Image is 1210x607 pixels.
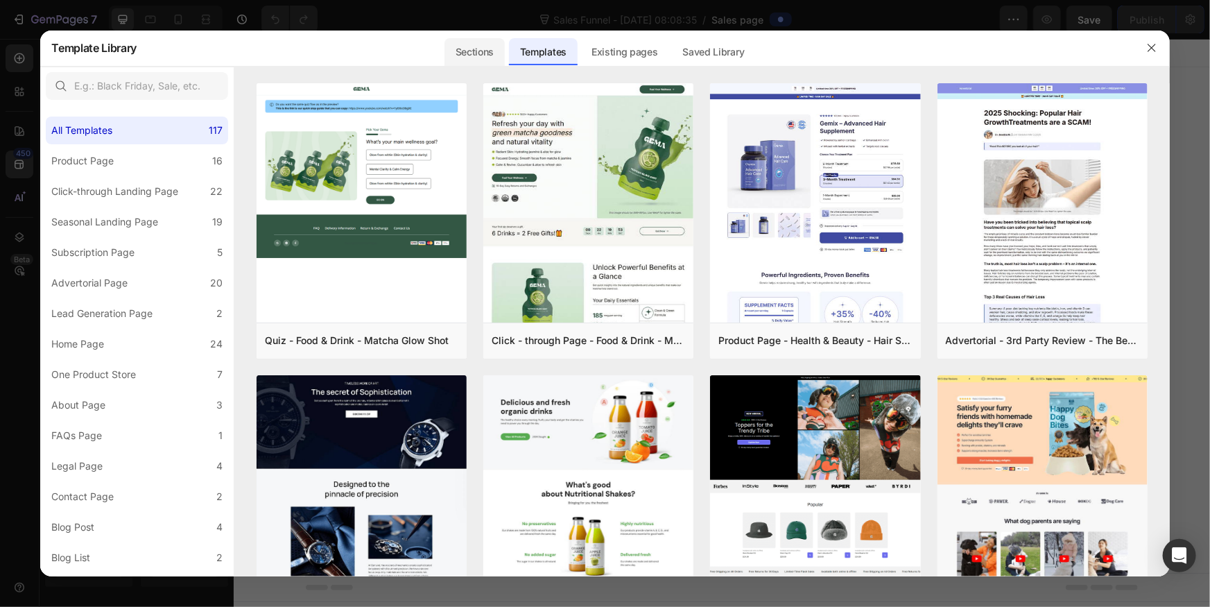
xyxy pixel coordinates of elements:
div: Lead Generation Page [51,305,153,322]
div: Click - through Page - Food & Drink - Matcha Glow Shot [492,332,685,349]
div: Saved Library [672,38,756,66]
div: Quiz - Food & Drink - Matcha Glow Shot [265,332,449,349]
div: Advertorial Page [51,275,128,291]
div: Contact Page [51,488,114,505]
div: 4 [216,519,223,536]
div: 117 [209,122,223,139]
div: 19 [212,214,223,230]
div: Open Intercom Messenger [1163,539,1196,572]
div: Advertorial - 3rd Party Review - The Before Image - Hair Supplement [946,332,1139,349]
div: Home Page [51,336,104,352]
div: 16 [212,153,223,169]
div: 2 [216,305,223,322]
div: About Page [51,397,105,413]
div: 2 [216,549,223,566]
div: FAQs Page [51,427,102,444]
div: Seasonal Landing Page [51,214,158,230]
button: Use existing page designs [347,316,505,343]
div: 2 [216,488,223,505]
div: Blog Post [51,519,94,536]
div: Blog List [51,549,90,566]
div: 22 [210,183,223,200]
div: Subscription Page [51,244,135,261]
div: Start building with Sections/Elements or [383,288,594,305]
div: Sections [444,38,505,66]
div: Start with Generating from URL or image [395,393,582,404]
div: 20 [210,275,223,291]
div: Click-through Landing Page [51,183,178,200]
div: All Templates [51,122,112,139]
button: Explore templates [513,316,630,343]
div: One Product Store [51,366,136,383]
div: 4 [216,458,223,475]
div: 24 [210,336,223,352]
div: 5 [217,244,223,261]
div: 1 [218,427,223,444]
h2: Template Library [51,30,137,66]
img: quiz-1.png [257,83,467,258]
div: Existing pages [580,38,669,66]
div: Product Page - Health & Beauty - Hair Supplement [718,332,912,349]
div: Templates [509,38,578,66]
div: Legal Page [51,458,103,475]
div: 7 [217,366,223,383]
div: 3 [216,397,223,413]
input: E.g.: Black Friday, Sale, etc. [46,72,228,100]
div: Product Page [51,153,114,169]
